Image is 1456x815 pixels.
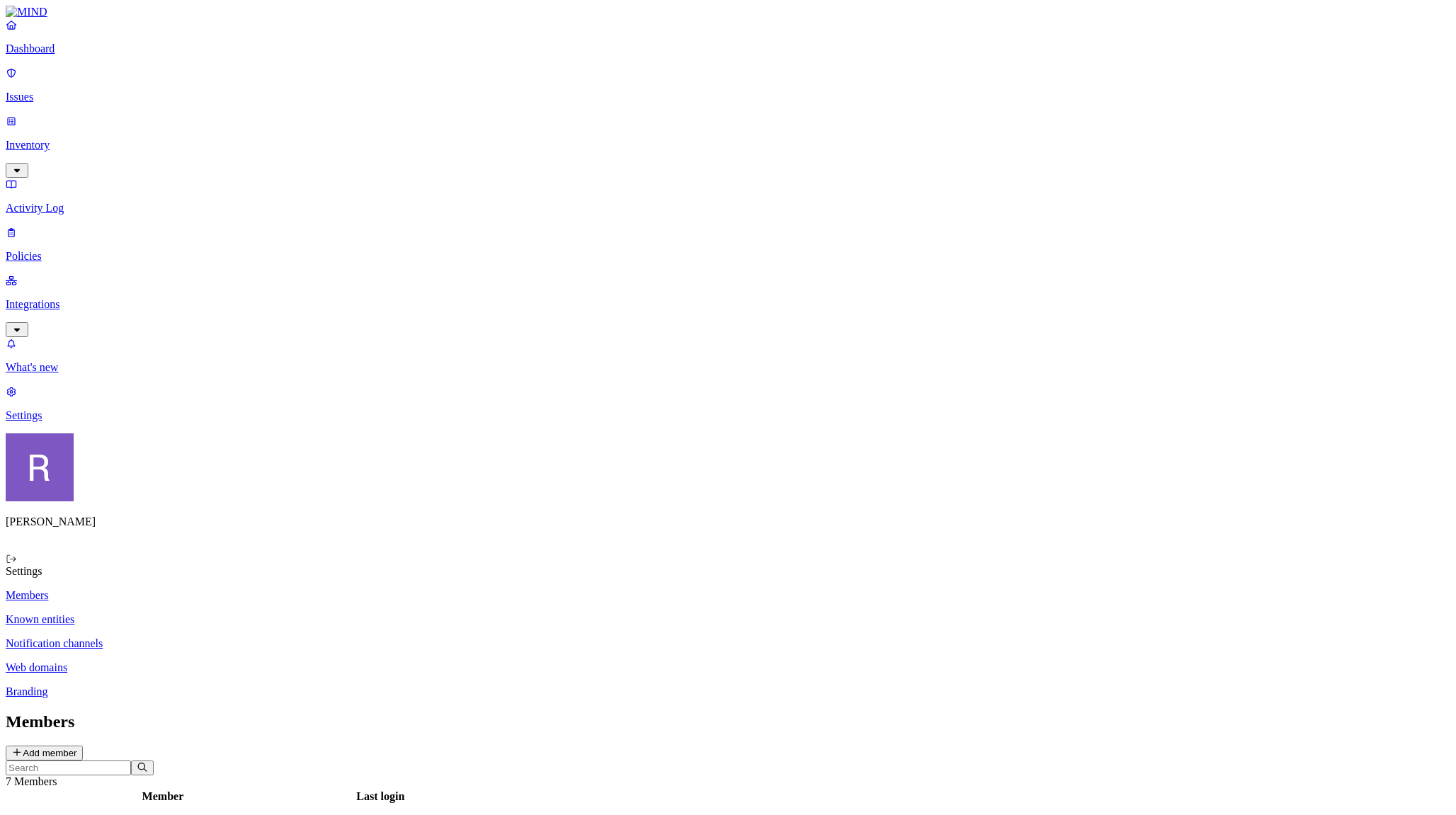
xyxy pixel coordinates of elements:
[6,298,1450,311] p: Integrations
[6,685,1450,698] a: Branding
[6,433,74,501] img: Rich Thompson
[321,790,440,803] div: Last login
[6,18,1450,55] a: Dashboard
[6,6,47,18] img: MIND
[6,274,1450,335] a: Integrations
[6,337,1450,374] a: What's new
[6,139,1450,152] p: Inventory
[6,613,1450,626] a: Known entities
[8,790,318,803] div: Member
[6,115,1450,176] a: Inventory
[6,746,83,760] button: Add member
[6,202,1450,215] p: Activity Log
[6,226,1450,263] a: Policies
[6,6,1450,18] a: MIND
[6,589,1450,602] a: Members
[6,385,1450,422] a: Settings
[6,515,1450,528] p: [PERSON_NAME]
[6,760,131,775] input: Search
[6,409,1450,422] p: Settings
[6,250,1450,263] p: Policies
[6,91,1450,103] p: Issues
[6,775,57,787] span: 7 Members
[6,565,1450,578] div: Settings
[6,42,1450,55] p: Dashboard
[6,661,1450,674] a: Web domains
[6,712,1450,731] h2: Members
[6,67,1450,103] a: Issues
[6,361,1450,374] p: What's new
[6,637,1450,650] a: Notification channels
[6,178,1450,215] a: Activity Log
